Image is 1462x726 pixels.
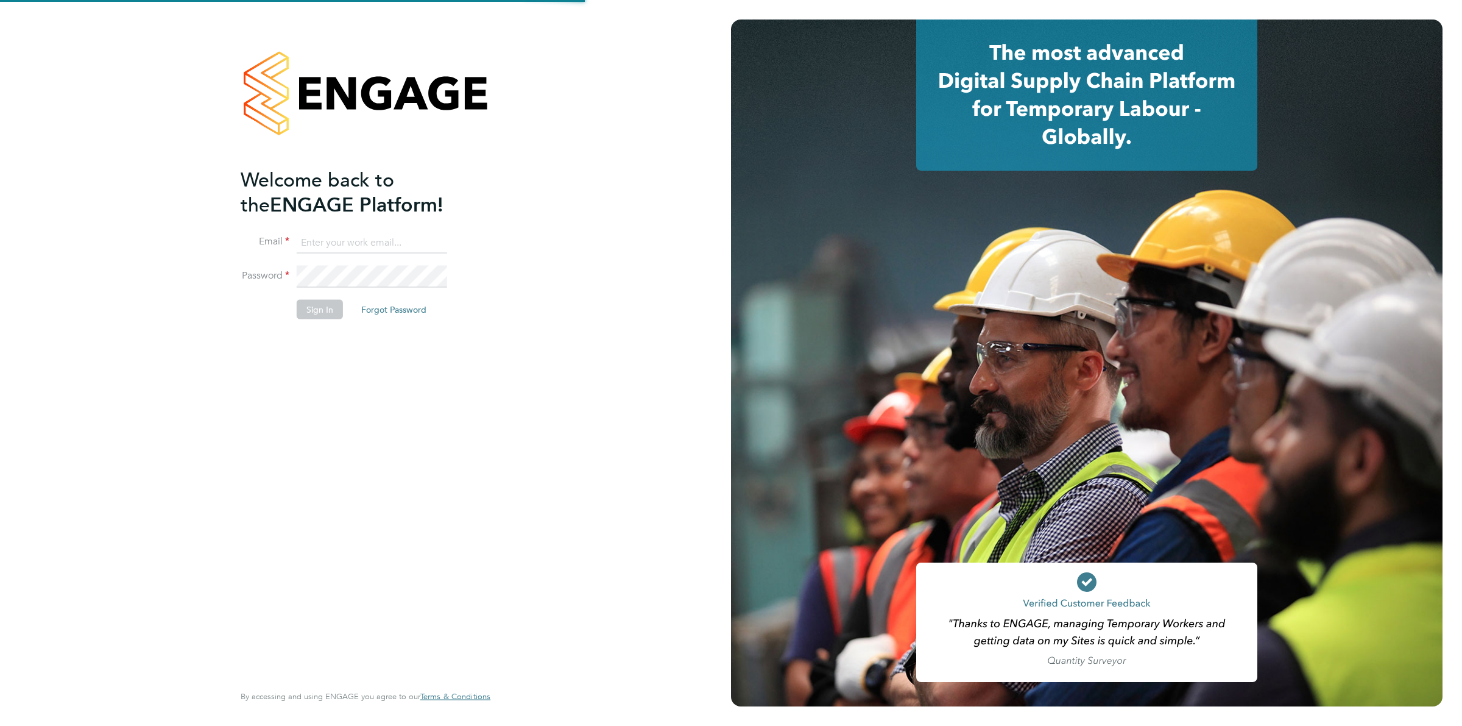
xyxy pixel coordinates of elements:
label: Password [241,269,289,282]
button: Forgot Password [351,300,436,319]
input: Enter your work email... [297,232,447,254]
h2: ENGAGE Platform! [241,167,478,217]
label: Email [241,235,289,248]
button: Sign In [297,300,343,319]
span: By accessing and using ENGAGE you agree to our [241,691,490,702]
span: Welcome back to the [241,168,394,216]
a: Terms & Conditions [420,692,490,702]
